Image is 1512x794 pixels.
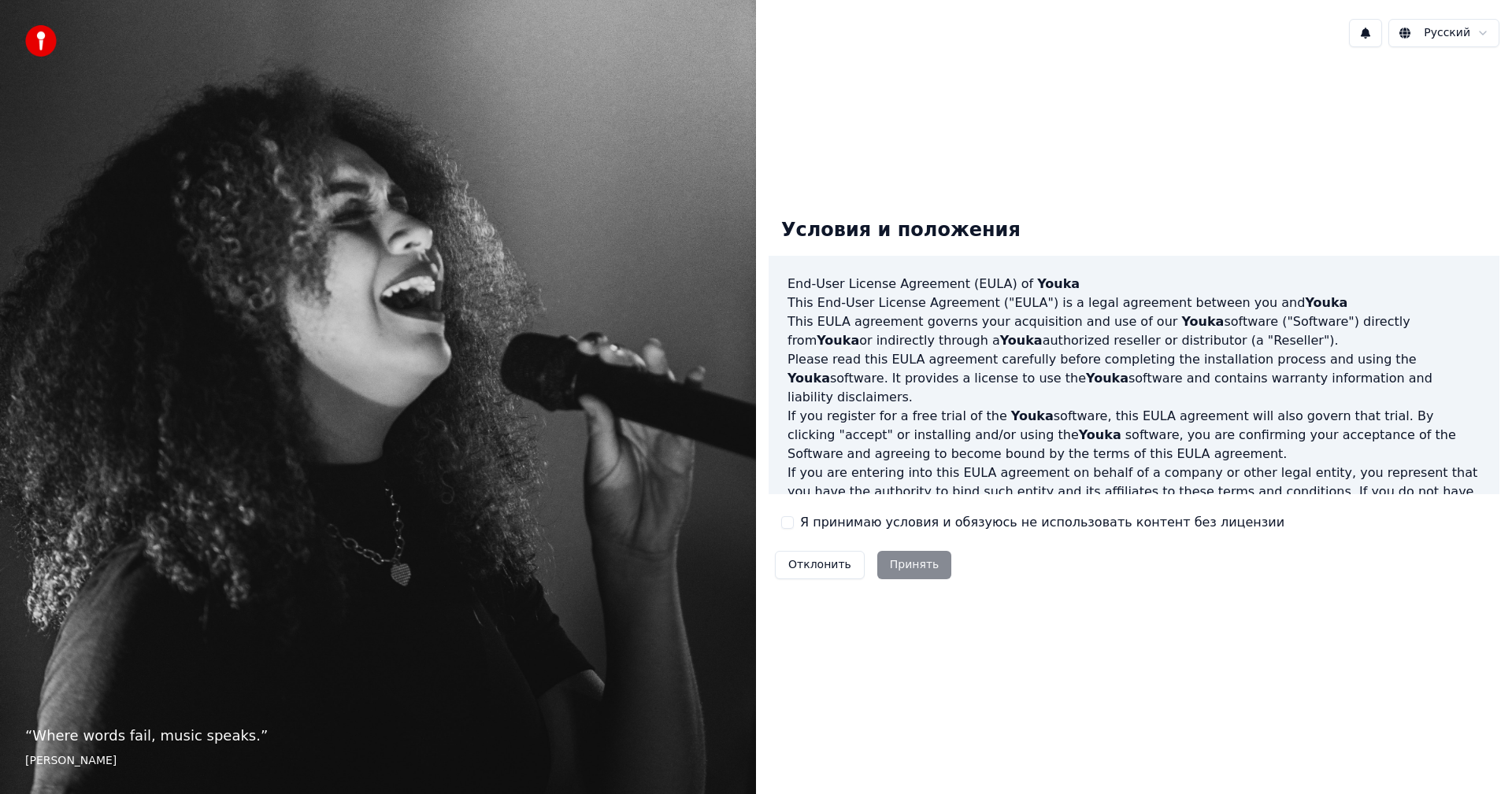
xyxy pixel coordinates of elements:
[1037,276,1080,291] span: Youka
[25,725,731,747] p: “ Where words fail, music speaks. ”
[1086,371,1128,386] span: Youka
[787,312,1480,350] p: This EULA agreement governs your acquisition and use of our software ("Software") directly from o...
[787,275,1480,294] h3: End-User License Agreement (EULA) of
[1000,333,1043,348] span: Youka
[775,551,865,579] button: Отклонить
[25,753,731,769] footer: [PERSON_NAME]
[1305,295,1347,310] span: Youka
[787,371,830,386] span: Youka
[1011,408,1054,423] span: Youka
[787,463,1480,539] p: If you are entering into this EULA agreement on behalf of a company or other legal entity, you re...
[769,205,1033,256] div: Условия и положения
[800,513,1284,532] label: Я принимаю условия и обязуюсь не использовать контент без лицензии
[25,25,57,57] img: youka
[817,333,859,348] span: Youka
[1079,427,1121,442] span: Youka
[787,350,1480,407] p: Please read this EULA agreement carefully before completing the installation process and using th...
[787,294,1480,312] p: This End-User License Agreement ("EULA") is a legal agreement between you and
[1181,314,1224,329] span: Youka
[787,407,1480,463] p: If you register for a free trial of the software, this EULA agreement will also govern that trial...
